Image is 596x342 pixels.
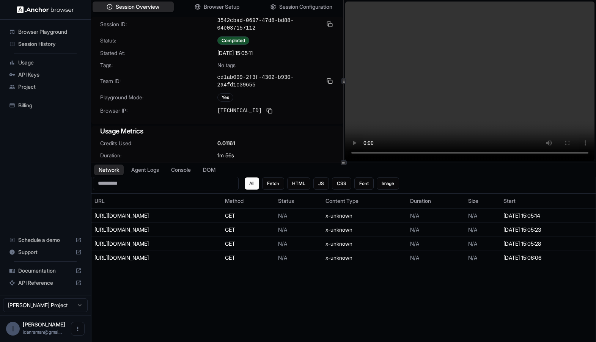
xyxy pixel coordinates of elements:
[278,254,287,261] span: N/A
[204,3,239,11] span: Browser Setup
[100,94,217,101] span: Playground Mode:
[468,240,477,247] span: N/A
[18,83,82,91] span: Project
[217,74,322,89] span: cd1ab099-2f3f-4302-b930-2a4fd1c39655
[354,177,374,190] button: Font
[322,237,407,251] td: x-unknown
[217,17,322,32] span: 3542cbad-0697-47d8-bd88-04e037157112
[127,165,164,175] button: Agent Logs
[217,107,262,115] span: [TECHNICAL_ID]
[18,40,82,48] span: Session History
[410,197,462,205] div: Duration
[94,240,208,248] div: https://taxinfo.taxes.gov.il/emosek/wHzanatTik.aspx
[500,251,596,265] td: [DATE] 15:06:06
[468,197,497,205] div: Size
[100,20,217,28] span: Session ID:
[278,226,287,233] span: N/A
[6,81,85,93] div: Project
[222,237,275,251] td: GET
[377,177,399,190] button: Image
[94,197,219,205] div: URL
[6,56,85,69] div: Usage
[217,152,234,159] span: 1m 56s
[287,177,310,190] button: HTML
[245,177,259,190] button: All
[18,236,72,244] span: Schedule a demo
[18,28,82,36] span: Browser Playground
[222,209,275,223] td: GET
[6,69,85,81] div: API Keys
[18,102,82,109] span: Billing
[94,226,208,234] div: https://taxinfo.taxes.gov.il/emosek/wHzanatTik.aspx
[217,140,235,147] span: 0.01161
[100,152,217,159] span: Duration:
[6,322,20,336] div: I
[100,49,217,57] span: Started At:
[468,212,477,219] span: N/A
[23,329,62,335] span: idanraman@gmail.com
[262,177,284,190] button: Fetch
[6,234,85,246] div: Schedule a demo
[500,237,596,251] td: [DATE] 15:05:28
[94,212,208,220] div: https://taxinfo.taxes.gov.il/emosek/wHzanatTik.aspx
[23,321,65,328] span: Idan Raman
[18,267,72,275] span: Documentation
[6,246,85,258] div: Support
[6,99,85,111] div: Billing
[322,209,407,223] td: x-unknown
[468,226,477,233] span: N/A
[322,251,407,265] td: x-unknown
[71,322,85,336] button: Open menu
[94,165,124,175] button: Network
[6,277,85,289] div: API Reference
[313,177,329,190] button: JS
[410,254,419,261] span: N/A
[278,197,319,205] div: Status
[225,197,272,205] div: Method
[18,71,82,78] span: API Keys
[217,93,233,102] div: Yes
[326,197,404,205] div: Content Type
[217,49,253,57] span: [DATE] 15:05:11
[500,223,596,237] td: [DATE] 15:05:23
[222,251,275,265] td: GET
[278,240,287,247] span: N/A
[100,126,334,136] h3: Usage Metrics
[468,254,477,261] span: N/A
[116,3,159,11] span: Session Overview
[279,3,332,11] span: Session Configuration
[332,177,351,190] button: CSS
[217,36,249,45] div: Completed
[278,212,287,219] span: N/A
[410,240,419,247] span: N/A
[167,165,195,175] button: Console
[18,59,82,66] span: Usage
[100,77,217,85] span: Team ID:
[18,248,72,256] span: Support
[94,254,208,262] div: https://taxinfo.taxes.gov.il/emosek/wHzanatTik.aspx
[222,223,275,237] td: GET
[6,265,85,277] div: Documentation
[410,226,419,233] span: N/A
[100,37,217,44] span: Status:
[500,209,596,223] td: [DATE] 15:05:14
[17,6,74,13] img: Anchor Logo
[6,26,85,38] div: Browser Playground
[217,61,236,69] span: No tags
[198,165,220,175] button: DOM
[410,212,419,219] span: N/A
[6,38,85,50] div: Session History
[503,197,593,205] div: Start
[100,61,217,69] span: Tags:
[100,140,217,147] span: Credits Used:
[18,279,72,287] span: API Reference
[322,223,407,237] td: x-unknown
[100,107,217,115] span: Browser IP:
